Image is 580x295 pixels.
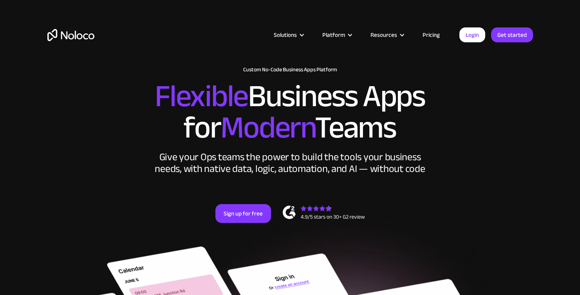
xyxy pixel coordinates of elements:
a: Get started [491,27,533,42]
div: Resources [361,30,413,40]
div: Platform [322,30,345,40]
a: Login [459,27,485,42]
div: Resources [370,30,397,40]
span: Flexible [155,67,248,125]
div: Give your Ops teams the power to build the tools your business needs, with native data, logic, au... [153,151,427,175]
h2: Business Apps for Teams [47,81,533,143]
div: Solutions [274,30,297,40]
a: home [47,29,94,41]
a: Pricing [413,30,450,40]
div: Solutions [264,30,313,40]
div: Platform [313,30,361,40]
a: Sign up for free [215,204,271,223]
span: Modern [220,98,315,157]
